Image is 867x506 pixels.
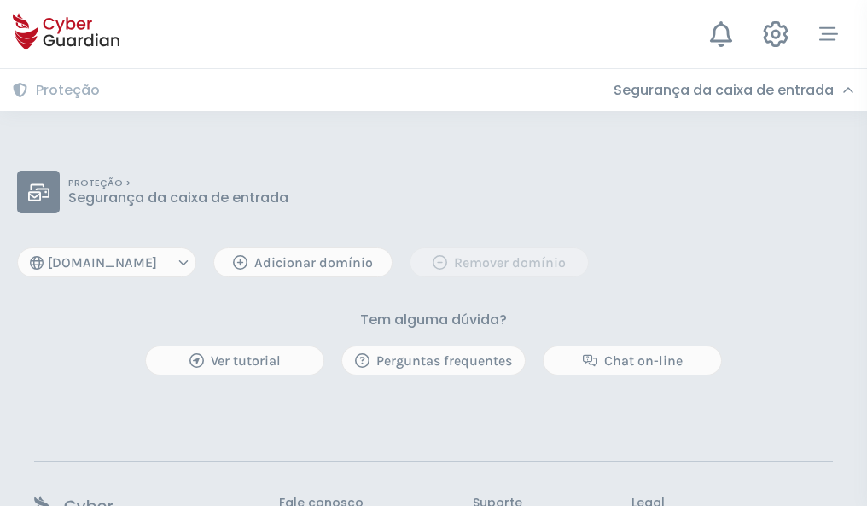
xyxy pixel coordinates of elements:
div: Perguntas frequentes [355,351,512,371]
button: Chat on-line [543,346,722,375]
p: PROTEÇÃO > [68,177,288,189]
h3: Proteção [36,82,100,99]
div: Remover domínio [423,253,575,273]
div: Segurança da caixa de entrada [614,82,854,99]
p: Segurança da caixa de entrada [68,189,288,206]
button: Adicionar domínio [213,247,393,277]
div: Chat on-line [556,351,708,371]
button: Perguntas frequentes [341,346,526,375]
button: Remover domínio [410,247,589,277]
h3: Tem alguma dúvida? [360,311,507,329]
div: Adicionar domínio [227,253,379,273]
button: Ver tutorial [145,346,324,375]
h3: Segurança da caixa de entrada [614,82,834,99]
div: Ver tutorial [159,351,311,371]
